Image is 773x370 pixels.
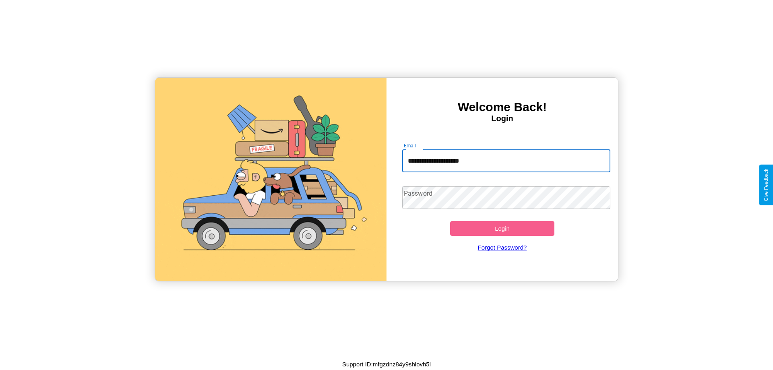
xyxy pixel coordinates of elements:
img: gif [155,78,386,281]
a: Forgot Password? [398,236,607,259]
p: Support ID: mfgzdnz84y9shlovh5l [342,359,431,370]
label: Email [404,142,416,149]
button: Login [450,221,554,236]
h3: Welcome Back! [386,100,618,114]
div: Give Feedback [763,169,769,201]
h4: Login [386,114,618,123]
